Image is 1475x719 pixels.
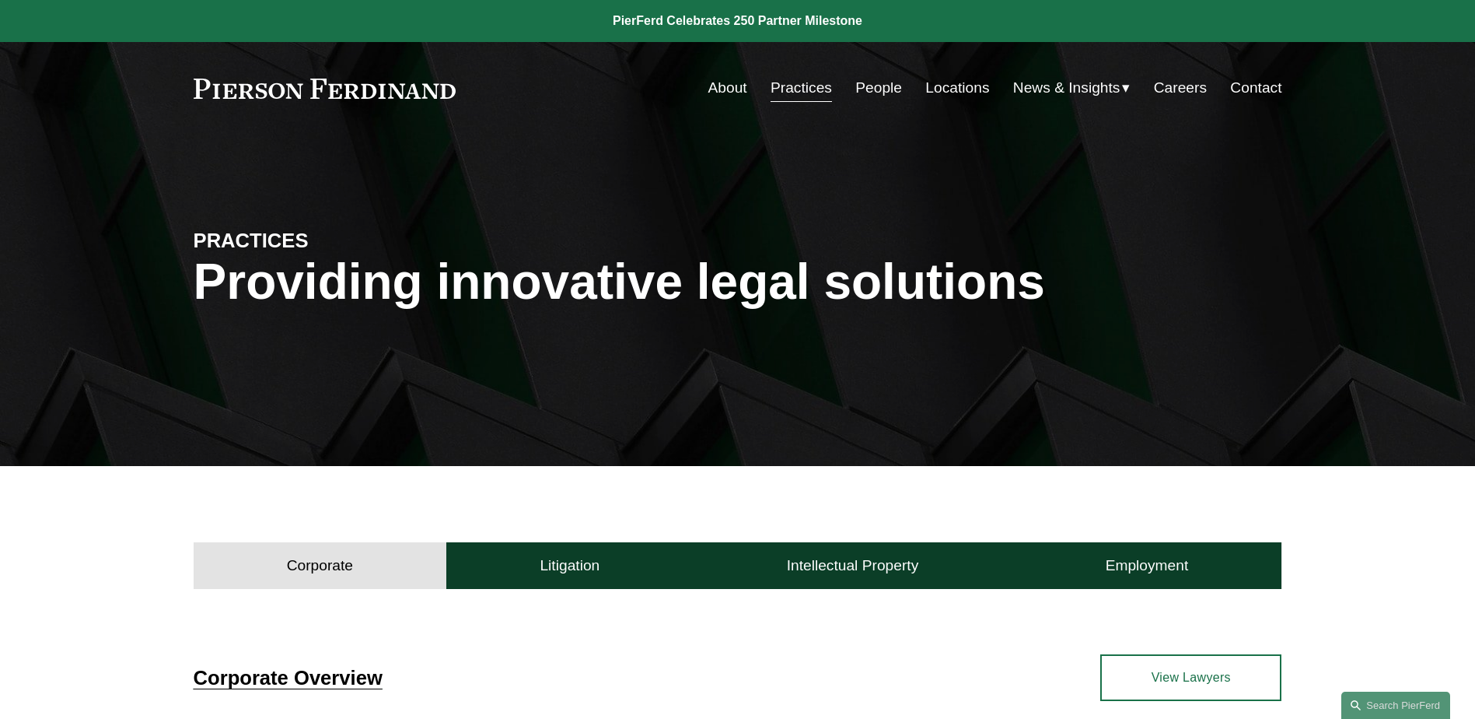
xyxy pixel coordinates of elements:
[1230,73,1281,103] a: Contact
[1013,73,1131,103] a: folder dropdown
[771,73,832,103] a: Practices
[787,556,919,575] h4: Intellectual Property
[925,73,989,103] a: Locations
[1013,75,1120,102] span: News & Insights
[1341,692,1450,719] a: Search this site
[194,254,1282,310] h1: Providing innovative legal solutions
[1154,73,1207,103] a: Careers
[194,667,383,689] a: Corporate Overview
[1100,654,1281,701] a: View Lawyers
[855,73,902,103] a: People
[194,228,466,253] h4: PRACTICES
[287,556,353,575] h4: Corporate
[1106,556,1189,575] h4: Employment
[540,556,599,575] h4: Litigation
[708,73,747,103] a: About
